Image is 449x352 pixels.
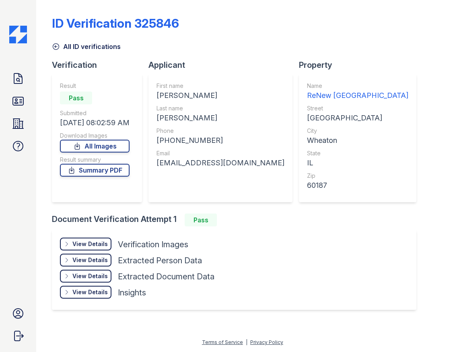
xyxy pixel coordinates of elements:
[60,92,92,104] div: Pass
[52,59,148,71] div: Verification
[52,16,179,31] div: ID Verification 325846
[307,90,408,101] div: ReNew [GEOGRAPHIC_DATA]
[307,82,408,90] div: Name
[52,42,121,51] a: All ID verifications
[202,339,243,345] a: Terms of Service
[60,132,130,140] div: Download Images
[60,117,130,128] div: [DATE] 08:02:59 AM
[307,104,408,112] div: Street
[52,214,423,226] div: Document Verification Attempt 1
[246,339,247,345] div: |
[118,287,146,298] div: Insights
[72,256,108,264] div: View Details
[157,135,284,146] div: [PHONE_NUMBER]
[118,255,202,266] div: Extracted Person Data
[307,172,408,180] div: Zip
[60,82,130,90] div: Result
[60,109,130,117] div: Submitted
[307,135,408,146] div: Wheaton
[118,271,214,282] div: Extracted Document Data
[307,112,408,124] div: [GEOGRAPHIC_DATA]
[157,104,284,112] div: Last name
[307,149,408,157] div: State
[148,59,299,71] div: Applicant
[72,272,108,280] div: View Details
[157,90,284,101] div: [PERSON_NAME]
[9,26,27,43] img: CE_Icon_Blue-c292c112584629df590d857e76928e9f676e5b41ef8f769ba2f05ee15b207248.png
[307,180,408,191] div: 60187
[185,214,217,226] div: Pass
[60,164,130,177] a: Summary PDF
[72,240,108,248] div: View Details
[118,239,188,250] div: Verification Images
[157,157,284,169] div: [EMAIL_ADDRESS][DOMAIN_NAME]
[157,127,284,135] div: Phone
[60,140,130,153] a: All Images
[250,339,283,345] a: Privacy Policy
[157,82,284,90] div: First name
[157,112,284,124] div: [PERSON_NAME]
[299,59,423,71] div: Property
[307,157,408,169] div: IL
[72,288,108,296] div: View Details
[307,82,408,101] a: Name ReNew [GEOGRAPHIC_DATA]
[157,149,284,157] div: Email
[60,156,130,164] div: Result summary
[307,127,408,135] div: City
